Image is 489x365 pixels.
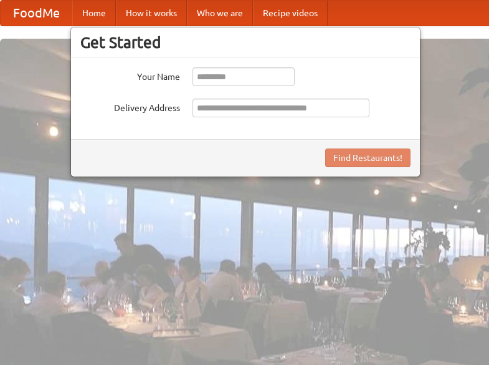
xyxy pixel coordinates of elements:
[80,99,180,114] label: Delivery Address
[1,1,72,26] a: FoodMe
[72,1,116,26] a: Home
[116,1,187,26] a: How it works
[80,67,180,83] label: Your Name
[80,33,411,52] h3: Get Started
[325,148,411,167] button: Find Restaurants!
[187,1,253,26] a: Who we are
[253,1,328,26] a: Recipe videos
